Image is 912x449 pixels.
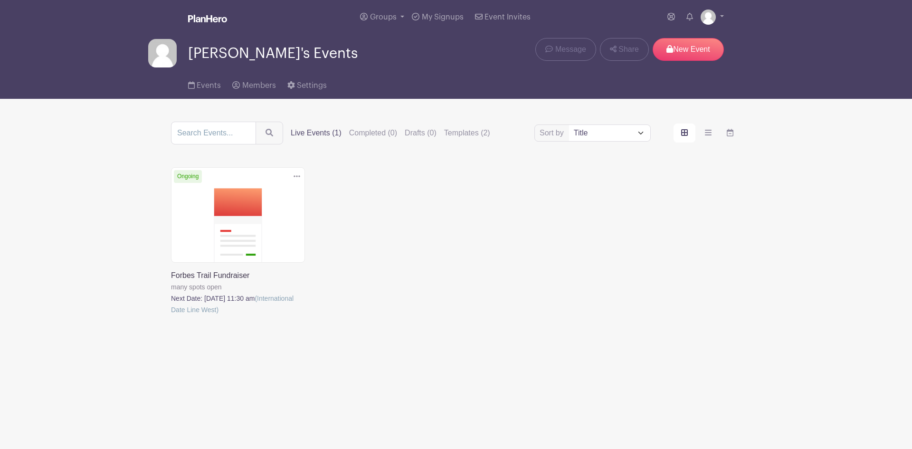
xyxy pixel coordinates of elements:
span: Event Invites [484,13,531,21]
img: default-ce2991bfa6775e67f084385cd625a349d9dcbb7a52a09fb2fda1e96e2d18dcdb.png [148,39,177,67]
span: Settings [297,82,327,89]
img: logo_white-6c42ec7e38ccf1d336a20a19083b03d10ae64f83f12c07503d8b9e83406b4c7d.svg [188,15,227,22]
p: New Event [653,38,724,61]
img: default-ce2991bfa6775e67f084385cd625a349d9dcbb7a52a09fb2fda1e96e2d18dcdb.png [701,10,716,25]
label: Drafts (0) [405,127,437,139]
label: Sort by [540,127,567,139]
label: Templates (2) [444,127,490,139]
span: Events [197,82,221,89]
a: Settings [287,68,327,99]
label: Live Events (1) [291,127,342,139]
a: Members [232,68,275,99]
span: [PERSON_NAME]'s Events [188,46,358,61]
div: filters [291,127,490,139]
a: Message [535,38,596,61]
span: My Signups [422,13,464,21]
span: Groups [370,13,397,21]
label: Completed (0) [349,127,397,139]
span: Members [242,82,276,89]
a: Events [188,68,221,99]
a: Share [600,38,649,61]
span: Share [618,44,639,55]
input: Search Events... [171,122,256,144]
span: Message [555,44,586,55]
div: order and view [674,124,741,143]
